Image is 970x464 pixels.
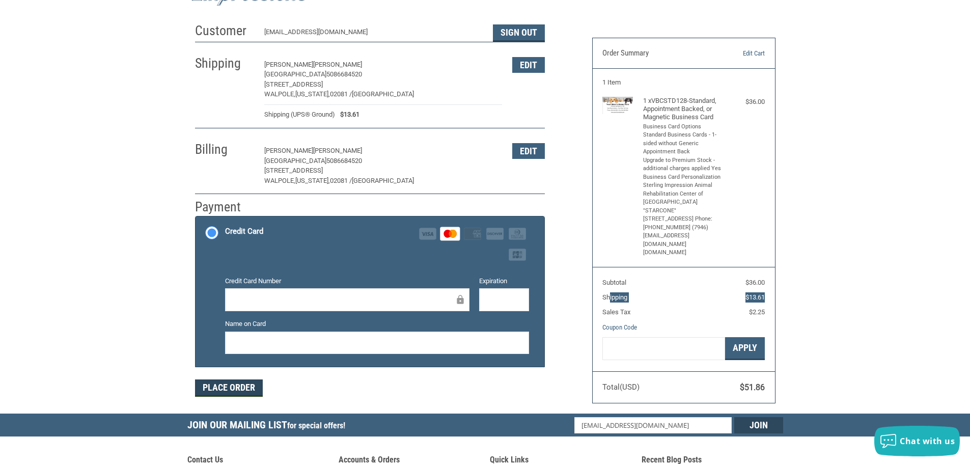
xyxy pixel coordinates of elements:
[725,337,765,360] button: Apply
[713,48,765,59] a: Edit Cart
[326,70,362,78] span: 5086684520
[874,426,960,456] button: Chat with us
[195,55,255,72] h2: Shipping
[264,177,295,184] span: Walpole,
[602,293,627,301] span: Shipping
[352,177,414,184] span: [GEOGRAPHIC_DATA]
[295,177,330,184] span: [US_STATE],
[602,383,640,392] span: Total (USD)
[749,308,765,316] span: $2.25
[225,223,263,240] div: Credit Card
[313,147,362,154] span: [PERSON_NAME]
[352,90,414,98] span: [GEOGRAPHIC_DATA]
[264,147,313,154] span: [PERSON_NAME]
[643,97,722,122] h4: 1 x VBCSTD128-Standard, Appointment Backed, or Magnetic Business Card
[734,417,783,433] input: Join
[740,383,765,392] span: $51.86
[295,90,330,98] span: [US_STATE],
[330,90,352,98] span: 02081 /
[512,57,545,73] button: Edit
[643,173,722,257] li: Business Card Personalization Sterling Impression Animal Rehabilitation Center of [GEOGRAPHIC_DAT...
[745,293,765,301] span: $13.61
[602,48,713,59] h3: Order Summary
[264,90,295,98] span: Walpole,
[264,110,335,120] span: Shipping (UPS® Ground)
[602,308,630,316] span: Sales Tax
[195,141,255,158] h2: Billing
[602,337,725,360] input: Gift Certificate or Coupon Code
[900,435,955,447] span: Chat with us
[330,177,352,184] span: 02081 /
[335,110,359,120] span: $13.61
[264,157,326,165] span: [GEOGRAPHIC_DATA]
[574,417,732,433] input: Email
[264,80,323,88] span: [STREET_ADDRESS]
[326,157,362,165] span: 5086684520
[225,276,469,286] label: Credit Card Number
[195,199,255,215] h2: Payment
[287,421,345,430] span: for special offers!
[724,97,765,107] div: $36.00
[512,143,545,159] button: Edit
[479,276,529,286] label: Expiration
[643,156,722,173] li: Upgrade to Premium Stock - additional charges applied Yes
[745,279,765,286] span: $36.00
[493,24,545,42] button: Sign Out
[602,279,626,286] span: Subtotal
[195,379,263,397] button: Place Order
[602,78,765,87] h3: 1 Item
[225,319,529,329] label: Name on Card
[643,123,722,156] li: Business Card Options Standard Business Cards - 1-sided without Generic Appointment Back
[264,27,483,42] div: [EMAIL_ADDRESS][DOMAIN_NAME]
[264,70,326,78] span: [GEOGRAPHIC_DATA]
[187,414,350,440] h5: Join Our Mailing List
[313,61,362,68] span: [PERSON_NAME]
[264,61,313,68] span: [PERSON_NAME]
[602,323,637,331] a: Coupon Code
[264,167,323,174] span: [STREET_ADDRESS]
[195,22,255,39] h2: Customer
